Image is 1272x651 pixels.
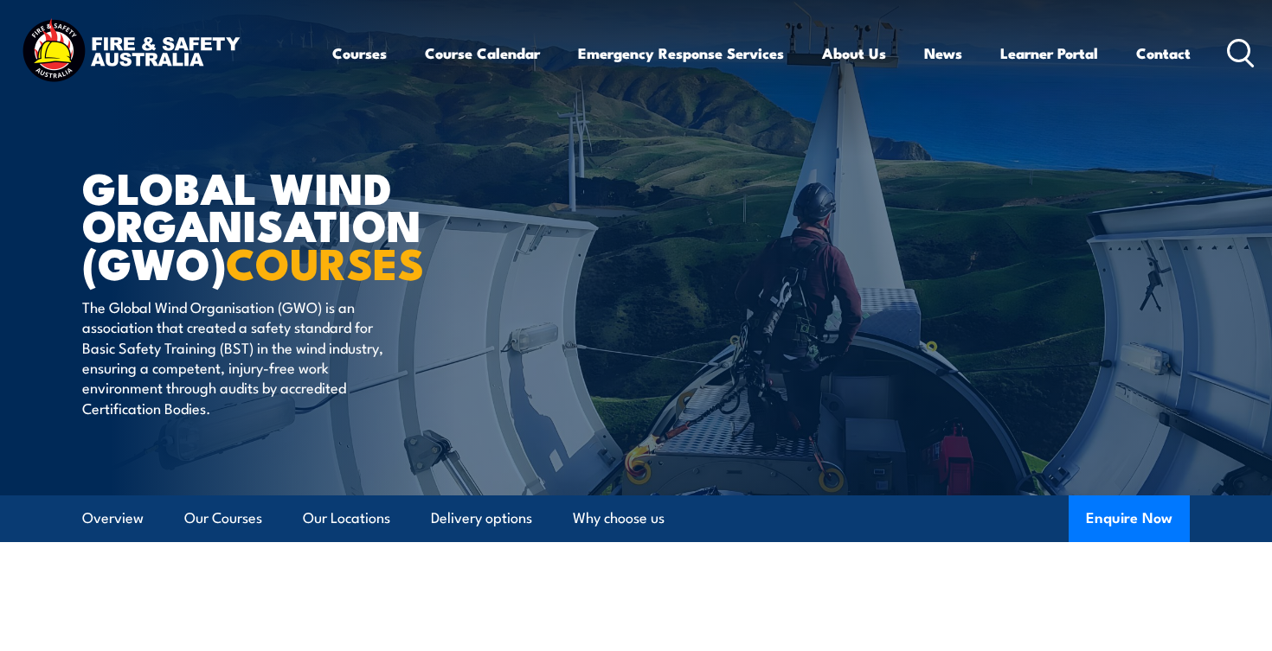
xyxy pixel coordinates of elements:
a: Courses [332,30,387,76]
a: Contact [1136,30,1191,76]
a: Overview [82,495,144,541]
a: Emergency Response Services [578,30,784,76]
a: Why choose us [573,495,665,541]
a: Delivery options [431,495,532,541]
a: Our Courses [184,495,262,541]
button: Enquire Now [1069,495,1190,542]
a: News [924,30,962,76]
a: Learner Portal [1000,30,1098,76]
p: The Global Wind Organisation (GWO) is an association that created a safety standard for Basic Saf... [82,297,398,418]
h1: Global Wind Organisation (GWO) [82,168,510,280]
a: About Us [822,30,886,76]
a: Course Calendar [425,30,540,76]
strong: COURSES [226,228,424,295]
a: Our Locations [303,495,390,541]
